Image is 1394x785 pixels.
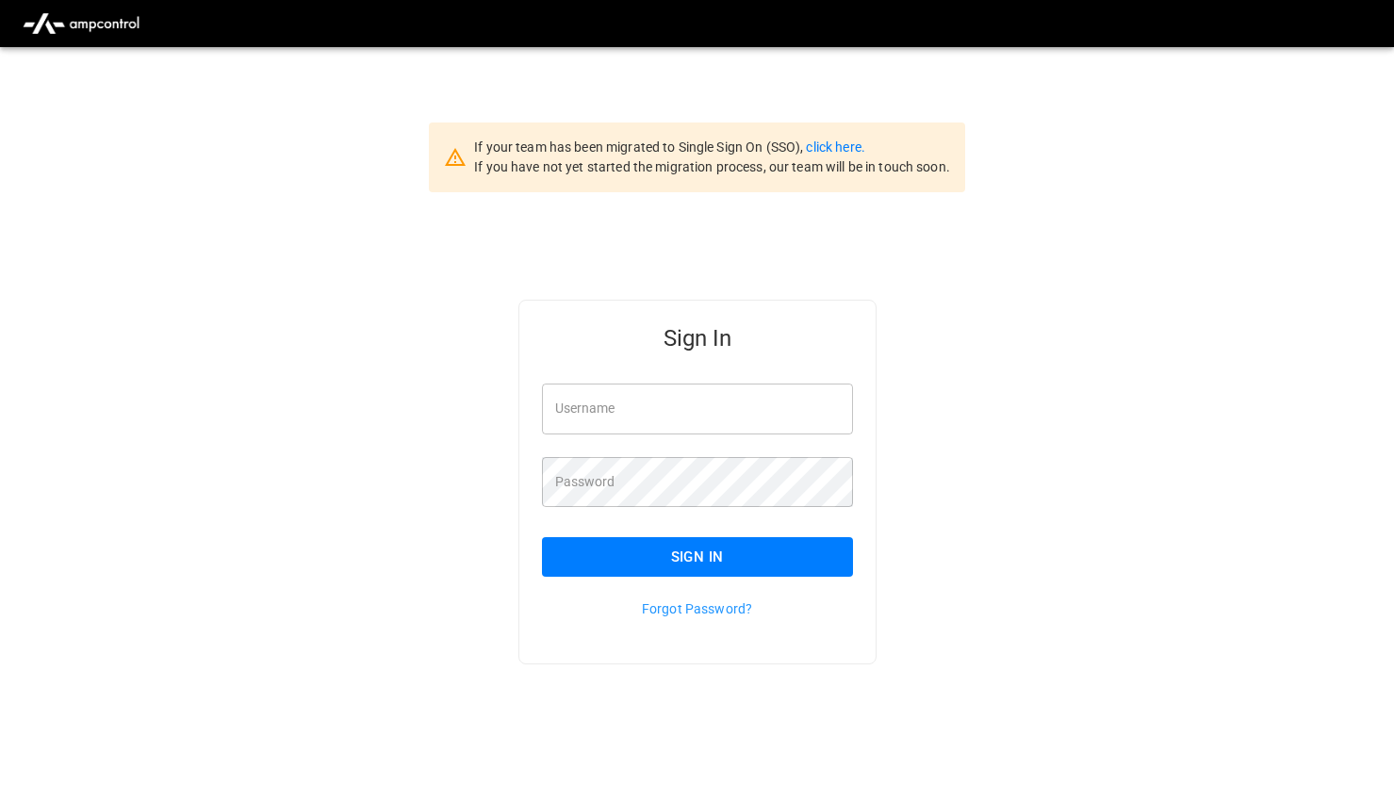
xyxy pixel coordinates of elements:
img: ampcontrol.io logo [15,6,147,41]
h5: Sign In [542,323,853,353]
a: click here. [806,139,864,155]
button: Sign In [542,537,853,577]
p: Forgot Password? [542,599,853,618]
span: If you have not yet started the migration process, our team will be in touch soon. [474,159,950,174]
span: If your team has been migrated to Single Sign On (SSO), [474,139,806,155]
